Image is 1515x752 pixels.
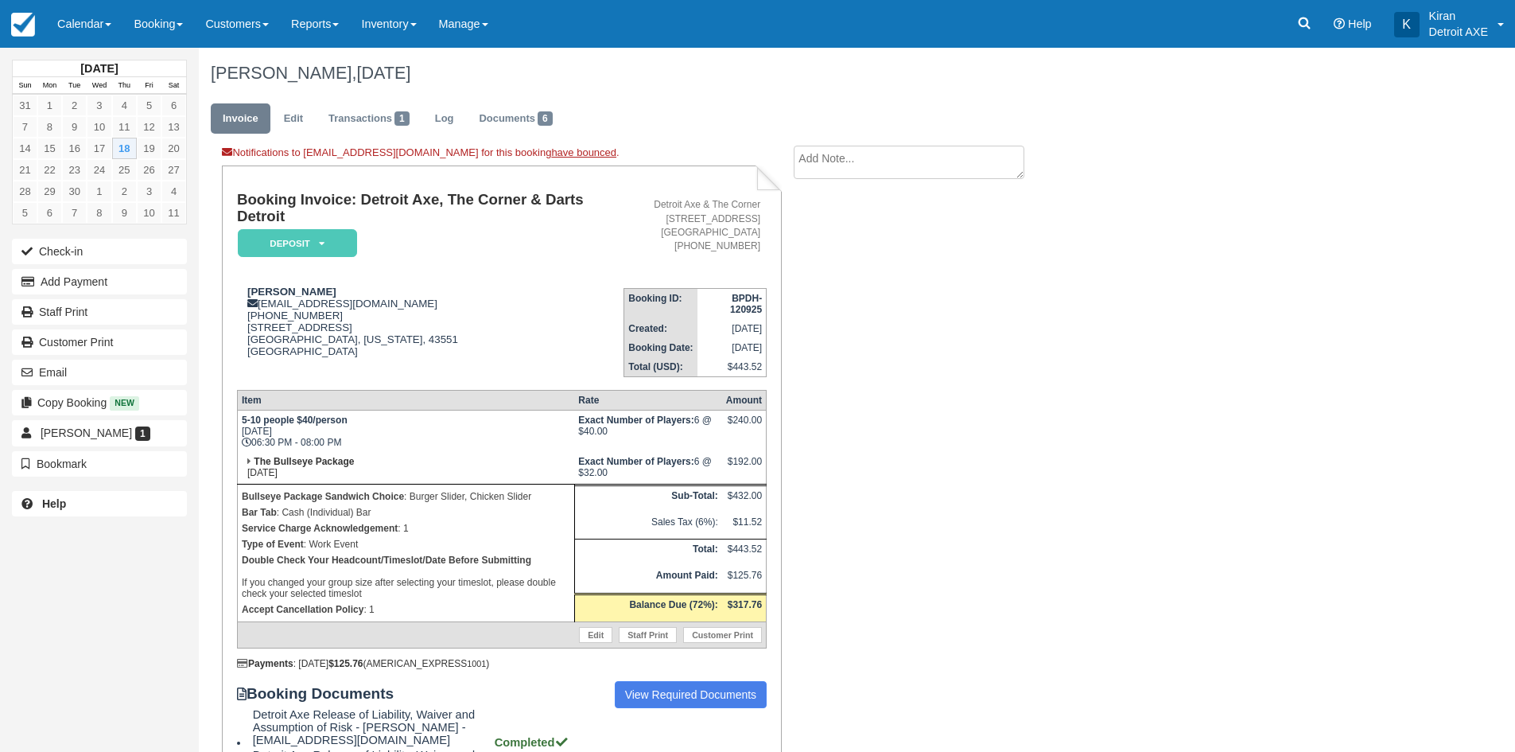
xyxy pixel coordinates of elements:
[112,159,137,181] a: 25
[1348,18,1372,30] span: Help
[237,411,574,453] td: [DATE] 06:30 PM - 08:00 PM
[423,103,466,134] a: Log
[242,523,398,534] strong: Service Charge Acknowledgement
[62,181,87,202] a: 30
[11,13,35,37] img: checkfront-main-nav-mini-logo.png
[62,116,87,138] a: 9
[62,138,87,159] a: 16
[13,181,37,202] a: 28
[697,357,767,377] td: $443.52
[222,146,781,166] div: Notifications to [EMAIL_ADDRESS][DOMAIN_NAME] for this booking .
[574,539,721,566] th: Total:
[272,103,315,134] a: Edit
[538,111,553,126] span: 6
[578,415,693,426] strong: Exact Number of Players
[135,427,150,441] span: 1
[242,555,531,566] b: Double Check Your Headcount/Timeslot/Date Before Submitting
[237,228,352,258] a: Deposit
[137,159,161,181] a: 26
[722,391,767,411] th: Amount
[551,146,616,158] a: have bounced
[328,658,363,669] strong: $125.76
[112,202,137,224] a: 9
[112,95,137,116] a: 4
[62,159,87,181] a: 23
[242,602,570,618] p: : 1
[110,396,139,410] span: New
[137,95,161,116] a: 5
[574,411,721,453] td: 6 @ $40.00
[137,138,161,159] a: 19
[13,138,37,159] a: 14
[722,485,767,512] td: $432.00
[62,95,87,116] a: 2
[467,659,486,668] small: 1001
[13,159,37,181] a: 21
[578,456,693,467] strong: Exact Number of Players
[254,456,354,467] strong: The Bullseye Package
[211,103,270,134] a: Invoice
[242,536,570,552] p: : Work Event
[317,103,421,134] a: Transactions1
[137,202,161,224] a: 10
[161,159,186,181] a: 27
[242,604,363,615] strong: Accept Cancellation Policy
[1429,24,1488,40] p: Detroit AXE
[12,269,187,294] button: Add Payment
[247,286,336,298] strong: [PERSON_NAME]
[12,390,187,415] button: Copy Booking New
[237,685,409,703] strong: Booking Documents
[161,116,186,138] a: 13
[624,288,697,319] th: Booking ID:
[574,391,721,411] th: Rate
[574,452,721,485] td: 6 @ $32.00
[730,293,762,315] strong: BPDH-120925
[12,239,187,264] button: Check-in
[237,452,574,485] td: [DATE]
[630,198,760,253] address: Detroit Axe & The Corner [STREET_ADDRESS] [GEOGRAPHIC_DATA] [PHONE_NUMBER]
[37,77,62,95] th: Mon
[37,202,62,224] a: 6
[624,357,697,377] th: Total (USD):
[253,708,491,746] span: Detroit Axe Release of Liability, Waiver and Assumption of Risk - [PERSON_NAME] - [EMAIL_ADDRESS]...
[112,138,137,159] a: 18
[62,202,87,224] a: 7
[242,507,277,518] strong: Bar Tab
[237,192,623,224] h1: Booking Invoice: Detroit Axe, The Corner & Darts Detroit
[728,599,762,610] strong: $317.76
[579,627,612,643] a: Edit
[237,658,293,669] strong: Payments
[161,202,186,224] a: 11
[80,62,118,75] strong: [DATE]
[41,427,132,439] span: [PERSON_NAME]
[242,552,570,602] p: If you changed your group size after selecting your timeslot, please double check your selected t...
[574,485,721,512] th: Sub-Total:
[13,202,37,224] a: 5
[37,138,62,159] a: 15
[624,338,697,357] th: Booking Date:
[1429,8,1488,24] p: Kiran
[238,229,357,257] em: Deposit
[574,594,721,622] th: Balance Due (72%):
[726,415,762,438] div: $240.00
[722,512,767,540] td: $11.52
[87,159,111,181] a: 24
[13,95,37,116] a: 31
[13,77,37,95] th: Sun
[87,77,111,95] th: Wed
[13,116,37,138] a: 7
[242,520,570,536] p: : 1
[37,116,62,138] a: 8
[1394,12,1420,37] div: K
[161,77,186,95] th: Sat
[137,181,161,202] a: 3
[242,415,348,426] strong: 5-10 people $40/person
[137,77,161,95] th: Fri
[87,95,111,116] a: 3
[574,566,721,594] th: Amount Paid:
[211,64,1323,83] h1: [PERSON_NAME],
[683,627,762,643] a: Customer Print
[112,77,137,95] th: Thu
[697,338,767,357] td: [DATE]
[242,491,404,502] strong: Bullseye Package Sandwich Choice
